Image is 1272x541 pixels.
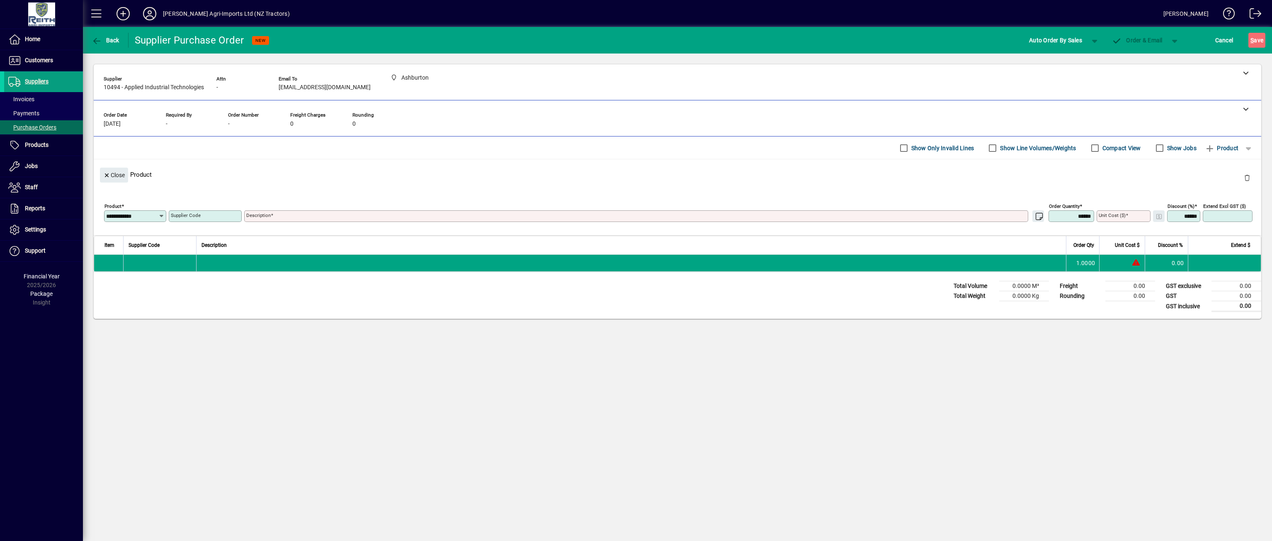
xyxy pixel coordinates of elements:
mat-label: Product [104,203,121,209]
span: Back [92,37,119,44]
td: Rounding [1056,291,1105,301]
span: S [1250,37,1254,44]
mat-label: Discount (%) [1168,203,1194,209]
td: Total Weight [949,291,999,301]
a: Reports [4,198,83,219]
span: Description [201,241,227,250]
button: Save [1248,33,1265,48]
span: Package [30,290,53,297]
td: GST [1162,291,1211,301]
span: Support [25,247,46,254]
a: Knowledge Base [1217,2,1235,29]
a: Customers [4,50,83,71]
span: ave [1250,34,1263,47]
td: 0.00 [1145,255,1188,271]
div: [PERSON_NAME] [1163,7,1209,20]
span: Auto Order By Sales [1029,34,1082,47]
span: Order Qty [1073,241,1094,250]
span: Jobs [25,163,38,169]
button: Profile [136,6,163,21]
a: Staff [4,177,83,198]
span: - [216,84,218,91]
span: Products [25,141,49,148]
label: Show Line Volumes/Weights [998,144,1076,152]
td: 0.0000 Kg [999,291,1049,301]
span: 0 [352,121,356,127]
span: Customers [25,57,53,63]
span: 10494 - Applied Industrial Technologies [104,84,204,91]
a: Purchase Orders [4,120,83,134]
td: 0.00 [1211,301,1261,312]
span: Staff [25,184,38,190]
td: GST inclusive [1162,301,1211,312]
span: Cancel [1215,34,1233,47]
label: Show Only Invalid Lines [910,144,974,152]
app-page-header-button: Close [98,171,130,178]
button: Order & Email [1108,33,1167,48]
a: Products [4,135,83,156]
span: Unit Cost $ [1115,241,1140,250]
span: Payments [8,110,39,117]
a: Logout [1243,2,1262,29]
button: Cancel [1213,33,1236,48]
span: Extend $ [1231,241,1250,250]
label: Compact View [1101,144,1141,152]
a: Jobs [4,156,83,177]
span: Suppliers [25,78,49,85]
a: Home [4,29,83,50]
button: Close [100,168,128,183]
button: Add [110,6,136,21]
span: Discount % [1158,241,1183,250]
td: 0.00 [1211,291,1261,301]
td: 0.00 [1105,281,1155,291]
app-page-header-button: Back [83,33,129,48]
a: Settings [4,219,83,240]
span: Settings [25,226,46,233]
td: Total Volume [949,281,999,291]
span: Invoices [8,96,34,102]
span: Financial Year [24,273,60,280]
td: 0.0000 M³ [999,281,1049,291]
button: Auto Order By Sales [1025,33,1086,48]
button: Back [90,33,121,48]
mat-label: Unit Cost ($) [1099,212,1126,218]
span: Item [104,241,114,250]
span: NEW [255,38,266,43]
app-page-header-button: Delete [1237,174,1257,181]
mat-label: Description [246,212,271,218]
a: Payments [4,106,83,120]
button: Delete [1237,168,1257,188]
td: 1.0000 [1066,255,1099,271]
div: Supplier Purchase Order [135,34,244,47]
td: GST exclusive [1162,281,1211,291]
span: - [228,121,230,127]
td: 0.00 [1211,281,1261,291]
span: Order & Email [1112,37,1163,44]
span: [EMAIL_ADDRESS][DOMAIN_NAME] [279,84,371,91]
a: Support [4,241,83,261]
mat-label: Extend excl GST ($) [1203,203,1246,209]
td: 0.00 [1105,291,1155,301]
span: Close [103,168,125,182]
span: [DATE] [104,121,121,127]
span: - [166,121,167,127]
span: Purchase Orders [8,124,56,131]
td: Freight [1056,281,1105,291]
div: [PERSON_NAME] Agri-Imports Ltd (NZ Tractors) [163,7,290,20]
span: Home [25,36,40,42]
span: Supplier Code [129,241,160,250]
a: Invoices [4,92,83,106]
label: Show Jobs [1165,144,1197,152]
mat-label: Order Quantity [1049,203,1080,209]
div: Product [94,159,1261,190]
mat-label: Supplier Code [171,212,201,218]
span: Reports [25,205,45,212]
span: 0 [290,121,294,127]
